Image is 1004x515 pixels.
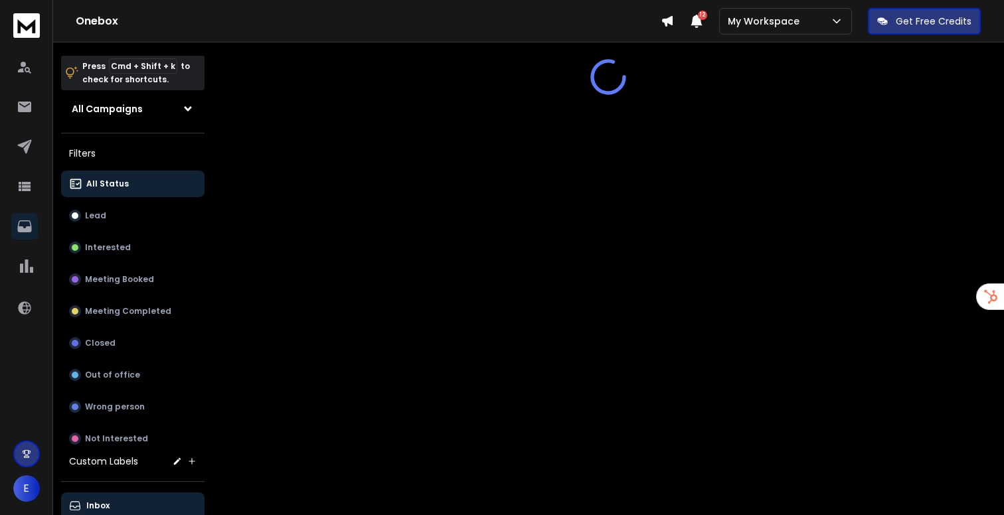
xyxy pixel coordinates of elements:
p: My Workspace [728,15,805,28]
button: E [13,475,40,502]
p: All Status [86,179,129,189]
button: Meeting Completed [61,298,205,325]
span: Cmd + Shift + k [109,58,177,74]
button: All Campaigns [61,96,205,122]
button: Not Interested [61,425,205,452]
button: Get Free Credits [868,8,981,35]
button: Wrong person [61,394,205,420]
button: Interested [61,234,205,261]
button: Meeting Booked [61,266,205,293]
img: logo [13,13,40,38]
p: Meeting Completed [85,306,171,317]
p: Interested [85,242,131,253]
h1: All Campaigns [72,102,143,115]
p: Press to check for shortcuts. [82,60,190,86]
button: Out of office [61,362,205,388]
h1: Onebox [76,13,661,29]
button: Closed [61,330,205,356]
p: Not Interested [85,433,148,444]
span: 12 [698,11,707,20]
p: Inbox [86,500,110,511]
h3: Filters [61,144,205,163]
button: All Status [61,171,205,197]
p: Get Free Credits [896,15,971,28]
p: Closed [85,338,116,348]
h3: Custom Labels [69,455,138,468]
p: Wrong person [85,402,145,412]
button: Lead [61,202,205,229]
p: Out of office [85,370,140,380]
p: Meeting Booked [85,274,154,285]
p: Lead [85,210,106,221]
